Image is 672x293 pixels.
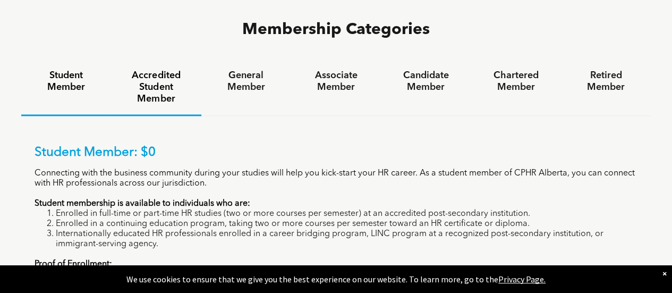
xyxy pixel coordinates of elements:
h4: Associate Member [301,70,371,93]
h4: General Member [211,70,282,93]
h4: Candidate Member [390,70,461,93]
h4: Student Member [31,70,101,93]
li: Internationally educated HR professionals enrolled in a career bridging program, LINC program at ... [56,229,637,249]
p: Student Member: $0 [35,145,637,161]
li: Enrolled in a continuing education program, taking two or more courses per semester toward an HR ... [56,219,637,229]
div: Dismiss notification [662,268,667,279]
h4: Accredited Student Member [121,70,191,105]
strong: Student membership is available to individuals who are: [35,199,250,208]
a: Privacy Page. [498,274,546,284]
strong: Proof of Enrollment: [35,260,112,269]
h4: Retired Member [571,70,641,93]
p: Connecting with the business community during your studies will help you kick-start your HR caree... [35,169,637,189]
h4: Chartered Member [480,70,551,93]
span: Membership Categories [242,22,430,38]
li: Enrolled in full-time or part-time HR studies (two or more courses per semester) at an accredited... [56,209,637,219]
